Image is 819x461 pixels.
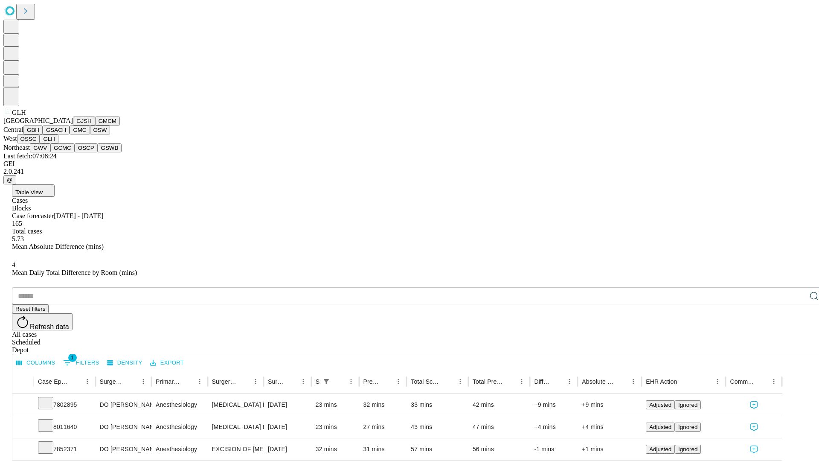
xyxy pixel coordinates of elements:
div: 42 mins [473,394,526,416]
div: [DATE] [268,438,307,460]
span: Table View [15,189,43,195]
div: 7852371 [38,438,91,460]
div: Difference [534,378,551,385]
button: Sort [756,376,768,388]
div: 23 mins [316,416,355,438]
div: Anesthesiology [156,394,203,416]
span: West [3,135,17,142]
button: Sort [70,376,81,388]
button: Ignored [675,400,701,409]
span: Ignored [678,446,697,452]
button: Show filters [320,376,332,388]
span: Adjusted [649,424,671,430]
span: Mean Absolute Difference (mins) [12,243,104,250]
button: Menu [81,376,93,388]
button: Menu [712,376,723,388]
span: Adjusted [649,446,671,452]
button: Sort [678,376,690,388]
button: Menu [627,376,639,388]
div: Predicted In Room Duration [363,378,380,385]
div: 8011640 [38,416,91,438]
button: Menu [297,376,309,388]
div: DO [PERSON_NAME] [100,416,147,438]
span: Ignored [678,402,697,408]
button: Adjusted [646,423,675,432]
button: GMCM [95,117,120,125]
div: +9 mins [534,394,573,416]
button: Sort [285,376,297,388]
div: -1 mins [534,438,573,460]
button: Menu [345,376,357,388]
button: Menu [137,376,149,388]
div: [DATE] [268,416,307,438]
span: Refresh data [30,323,69,330]
button: Table View [12,184,55,197]
div: +4 mins [534,416,573,438]
span: Reset filters [15,306,45,312]
button: Ignored [675,445,701,454]
span: [DATE] - [DATE] [54,212,103,219]
button: Reset filters [12,304,49,313]
button: Menu [563,376,575,388]
button: GCMC [50,143,75,152]
div: Comments [730,378,755,385]
button: Export [148,356,186,370]
div: Absolute Difference [582,378,615,385]
span: [GEOGRAPHIC_DATA] [3,117,73,124]
div: Total Predicted Duration [473,378,503,385]
div: Total Scheduled Duration [411,378,441,385]
span: Ignored [678,424,697,430]
span: Adjusted [649,402,671,408]
div: 31 mins [363,438,403,460]
div: Primary Service [156,378,180,385]
button: Density [105,356,145,370]
button: Sort [125,376,137,388]
div: GEI [3,160,816,168]
div: EHR Action [646,378,677,385]
div: Case Epic Id [38,378,69,385]
div: 32 mins [363,394,403,416]
span: 1 [68,353,77,362]
button: OSCP [75,143,98,152]
button: Sort [616,376,627,388]
button: Menu [392,376,404,388]
button: Adjusted [646,445,675,454]
button: Menu [250,376,261,388]
button: Select columns [14,356,58,370]
button: Refresh data [12,313,73,330]
div: 56 mins [473,438,526,460]
div: [MEDICAL_DATA] FLEXIBLE PROXIMAL DIAGNOSTIC [212,394,259,416]
div: [MEDICAL_DATA] FLEXIBLE PROXIMAL DIAGNOSTIC [212,416,259,438]
button: OSW [90,125,110,134]
div: 27 mins [363,416,403,438]
div: 32 mins [316,438,355,460]
span: Central [3,126,23,133]
div: Surgery Name [212,378,237,385]
div: 33 mins [411,394,464,416]
div: +9 mins [582,394,637,416]
button: GMC [70,125,90,134]
div: 2.0.241 [3,168,816,175]
div: [DATE] [268,394,307,416]
div: EXCISION OF [MEDICAL_DATA] EXTENSIVE [212,438,259,460]
button: GLH [40,134,58,143]
div: +4 mins [582,416,637,438]
button: Sort [504,376,516,388]
button: GJSH [73,117,95,125]
span: Case forecaster [12,212,54,219]
button: Sort [333,376,345,388]
button: Expand [17,398,29,413]
div: 57 mins [411,438,464,460]
span: 5.73 [12,235,24,242]
button: GWV [30,143,50,152]
button: Menu [516,376,528,388]
button: Menu [454,376,466,388]
div: 47 mins [473,416,526,438]
span: Total cases [12,228,42,235]
span: 165 [12,220,22,227]
div: 43 mins [411,416,464,438]
div: 23 mins [316,394,355,416]
button: Sort [552,376,563,388]
button: GSWB [98,143,122,152]
button: @ [3,175,16,184]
